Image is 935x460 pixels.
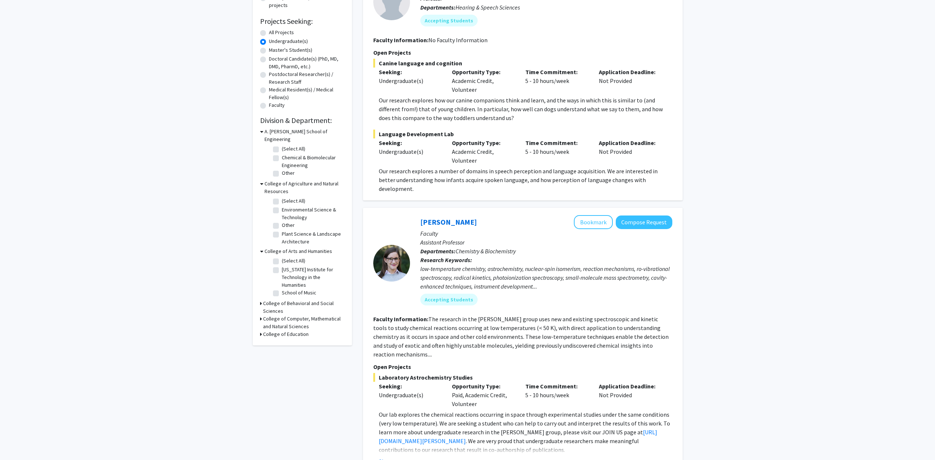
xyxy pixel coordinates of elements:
div: 5 - 10 hours/week [520,382,593,408]
span: No Faculty Information [428,36,488,44]
b: Departments: [420,4,456,11]
label: (Select All) [282,145,305,153]
div: Undergraduate(s) [379,147,441,156]
p: Seeking: [379,68,441,76]
p: Our research explores a number of domains in speech perception and language acquisition. We are i... [379,167,672,193]
label: Medical Resident(s) / Medical Fellow(s) [269,86,345,101]
div: Not Provided [593,382,667,408]
iframe: Chat [6,427,31,454]
label: [US_STATE] Institute for Technology in the Humanities [282,266,343,289]
label: Faculty [269,101,285,109]
label: Postdoctoral Researcher(s) / Research Staff [269,70,345,86]
p: Opportunity Type: [452,68,514,76]
p: Time Commitment: [525,138,588,147]
label: Other [282,221,295,229]
span: Language Development Lab [373,130,672,138]
button: Add Leah Dodson to Bookmarks [574,215,613,229]
label: School of Music [282,289,316,297]
p: Our lab explores the chemical reactions occurring in space through experimental studies under the... [379,410,672,454]
div: Undergraduate(s) [379,76,441,85]
div: 5 - 10 hours/week [520,138,593,165]
p: Assistant Professor [420,238,672,247]
p: Time Commitment: [525,382,588,391]
b: Departments: [420,247,456,255]
p: Application Deadline: [599,382,661,391]
div: Paid, Academic Credit, Volunteer [446,382,520,408]
b: Research Keywords: [420,256,472,264]
div: Academic Credit, Volunteer [446,138,520,165]
b: Faculty Information: [373,36,428,44]
b: Faculty Information: [373,315,428,323]
div: 5 - 10 hours/week [520,68,593,94]
h3: College of Computer, Mathematical and Natural Sciences [263,315,345,330]
h3: College of Agriculture and Natural Resources [265,180,345,195]
label: Undergraduate(s) [269,37,308,45]
p: Opportunity Type: [452,382,514,391]
h3: College of Arts and Humanities [265,247,332,255]
span: Laboratory Astrochemistry Studies [373,373,672,382]
p: Application Deadline: [599,68,661,76]
p: Time Commitment: [525,68,588,76]
div: Undergraduate(s) [379,391,441,399]
h2: Division & Department: [260,116,345,125]
label: Chemical & Biomolecular Engineering [282,154,343,169]
p: Opportunity Type: [452,138,514,147]
p: Open Projects [373,362,672,371]
span: Canine language and cognition [373,59,672,68]
div: Not Provided [593,138,667,165]
p: Open Projects [373,48,672,57]
p: Faculty [420,229,672,238]
div: low-temperature chemistry, astrochemistry, nuclear-spin isomerism, reaction mechanisms, ro-vibrat... [420,264,672,291]
button: Compose Request to Leah Dodson [616,215,672,229]
span: Chemistry & Biochemistry [456,247,516,255]
h3: College of Education [263,330,309,338]
label: Other [282,169,295,177]
p: Our research explores how our canine companions think and learn, and the ways in which this is si... [379,96,672,122]
label: (Select All) [282,257,305,265]
a: [PERSON_NAME] [420,217,477,227]
fg-read-more: The research in the [PERSON_NAME] group uses new and existing spectroscopic and kinetic tools to ... [373,315,669,358]
h3: College of Behavioral and Social Sciences [263,300,345,315]
label: (Select All) [282,197,305,205]
label: Plant Science & Landscape Architecture [282,230,343,246]
p: Application Deadline: [599,138,661,147]
span: Hearing & Speech Sciences [456,4,520,11]
h2: Projects Seeking: [260,17,345,26]
mat-chip: Accepting Students [420,294,478,305]
label: Doctoral Candidate(s) (PhD, MD, DMD, PharmD, etc.) [269,55,345,70]
p: Seeking: [379,138,441,147]
div: Not Provided [593,68,667,94]
p: Seeking: [379,382,441,391]
mat-chip: Accepting Students [420,15,478,26]
label: Environmental Science & Technology [282,206,343,221]
div: Academic Credit, Volunteer [446,68,520,94]
label: Master's Student(s) [269,46,312,54]
label: All Projects [269,29,294,36]
h3: A. [PERSON_NAME] School of Engineering [265,128,345,143]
